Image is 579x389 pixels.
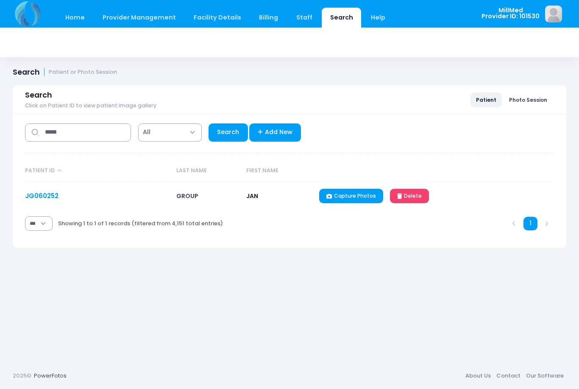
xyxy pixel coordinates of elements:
span: JAN [246,192,258,200]
a: Add New [249,123,301,142]
div: Showing 1 to 1 of 1 records (filtered from 4,151 total entries) [58,214,223,233]
a: Capture Photos [319,189,383,203]
span: Search [25,91,52,100]
a: 1 [523,217,537,231]
a: Patient [470,92,502,107]
th: Last Name: activate to sort column ascending [173,160,242,182]
span: MillMed Provider ID: 101530 [482,7,540,20]
a: Contact [493,368,523,383]
a: About Us [462,368,493,383]
span: GROUP [176,192,198,200]
a: JG060252 [25,191,58,200]
h1: Search [13,68,117,77]
span: All [143,128,150,137]
span: All [138,123,202,142]
a: Search [322,8,361,28]
a: Our Software [523,368,566,383]
a: Search [209,123,248,142]
a: Home [57,8,93,28]
a: PowerFotos [34,372,67,380]
th: First Name: activate to sort column ascending [242,160,315,182]
a: Provider Management [94,8,184,28]
img: image [545,6,562,22]
a: Help [363,8,394,28]
a: Photo Session [504,92,553,107]
a: Staff [288,8,320,28]
a: Billing [251,8,287,28]
span: Click on Patient ID to view patient image gallery [25,103,156,109]
a: Delete [390,189,429,203]
a: Facility Details [186,8,250,28]
th: Patient ID: activate to sort column descending [25,160,172,182]
small: Patient or Photo Session [49,69,117,76]
span: 2025© [13,372,31,380]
